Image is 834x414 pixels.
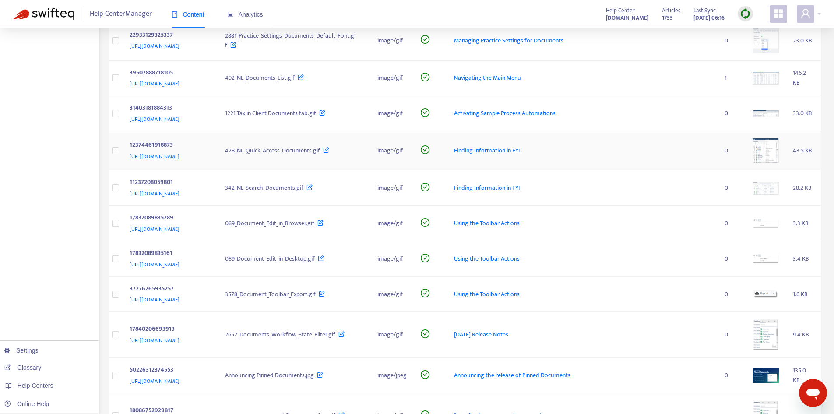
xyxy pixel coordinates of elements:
div: 1 [725,73,739,83]
div: 1.6 KB [793,290,814,299]
span: Announcing the release of Pinned Documents [454,370,570,380]
span: [URL][DOMAIN_NAME] [130,42,179,50]
div: 0 [725,146,739,156]
td: image/gif [370,312,414,357]
div: 22933129325337 [130,30,208,42]
div: 0 [725,290,739,299]
strong: 1755 [662,13,673,23]
img: media-preview [753,138,779,163]
span: area-chart [227,11,233,18]
span: Analytics [227,11,263,18]
td: image/gif [370,21,414,61]
img: media-preview [753,72,779,85]
span: check-circle [421,73,429,81]
img: Swifteq [13,8,74,20]
div: 17840206693913 [130,324,208,336]
span: 2652_Documents_Workflow_State_Filter.gif [225,329,335,340]
div: 0 [725,219,739,228]
span: 2881_Practice_Settings_Documents_Default_Font.gif [225,31,355,50]
img: media-preview [753,319,779,350]
div: 50226312374553 [130,365,208,376]
div: 39507888718105 [130,68,208,79]
a: Glossary [4,364,41,371]
td: image/gif [370,241,414,277]
div: 17832089835161 [130,248,208,260]
div: 0 [725,36,739,46]
span: Managing Practice Settings for Documents [454,35,563,46]
span: 089_Document_Edit_in_Desktop.gif [225,254,315,264]
div: 0 [725,330,739,340]
span: 1221 Tax in Client Documents tab.gif [225,108,316,118]
div: 3.4 KB [793,254,814,264]
span: Using the Toolbar Actions [454,254,520,264]
span: book [172,11,178,18]
a: Settings [4,347,39,354]
div: 9.4 KB [793,330,814,340]
div: 17832089835289 [130,213,208,224]
div: 33.0 KB [793,109,814,118]
span: Articles [662,6,680,15]
span: Help Centers [18,382,53,389]
div: 135.0 KB [793,366,814,385]
iframe: Button to launch messaging window [799,379,827,407]
td: image/gif [370,96,414,131]
div: 43.5 KB [793,146,814,156]
span: Navigating the Main Menu [454,73,521,83]
span: check-circle [421,108,429,117]
span: check-circle [421,218,429,227]
span: 342_NL_Search_Documents.gif [225,183,303,193]
span: [URL][DOMAIN_NAME] [130,115,179,124]
div: 12374461918873 [130,140,208,152]
span: Finding Information in FYI [454,183,520,193]
span: [URL][DOMAIN_NAME] [130,225,179,234]
img: media-preview [753,219,779,229]
div: 23.0 KB [793,36,814,46]
span: [URL][DOMAIN_NAME] [130,336,179,345]
span: [URL][DOMAIN_NAME] [130,260,179,269]
div: 146.2 KB [793,68,814,88]
img: media-preview [753,368,779,383]
span: Announcing Pinned Documents.jpg [225,370,314,380]
span: [URL][DOMAIN_NAME] [130,295,179,304]
span: check-circle [421,254,429,262]
span: user [800,8,811,19]
div: 37276265935257 [130,284,208,295]
span: Using the Toolbar Actions [454,218,520,228]
span: Finding Information in FYI [454,145,520,156]
span: 089_Document_Edit_in_Browser.gif [225,218,314,228]
td: image/gif [370,170,414,206]
span: check-circle [421,329,429,338]
span: appstore [773,8,784,19]
span: 3578_Document_Toolbar_Export.gif [225,289,316,299]
td: image/gif [370,131,414,170]
span: Last Sync [693,6,716,15]
span: [URL][DOMAIN_NAME] [130,79,179,88]
span: Using the Toolbar Actions [454,289,520,299]
img: media-preview [753,290,779,299]
img: media-preview [753,110,779,117]
span: Activating Sample Process Automations [454,108,556,118]
img: media-preview [753,254,779,264]
span: Help Center [606,6,635,15]
td: image/gif [370,61,414,96]
div: 3.3 KB [793,219,814,228]
span: [URL][DOMAIN_NAME] [130,189,179,198]
div: 28.2 KB [793,183,814,193]
img: sync.dc5367851b00ba804db3.png [740,8,751,19]
a: [DOMAIN_NAME] [606,13,649,23]
div: 0 [725,254,739,264]
span: 428_NL_Quick_Access_Documents.gif [225,145,320,156]
span: check-circle [421,289,429,297]
span: check-circle [421,183,429,191]
img: media-preview [753,28,779,53]
span: Content [172,11,204,18]
a: Online Help [4,400,49,407]
div: 0 [725,109,739,118]
td: image/jpeg [370,358,414,393]
span: check-circle [421,35,429,44]
span: check-circle [421,145,429,154]
strong: [DATE] 06:16 [693,13,725,23]
span: Help Center Manager [90,6,152,22]
span: 492_NL_Documents_List.gif [225,73,295,83]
